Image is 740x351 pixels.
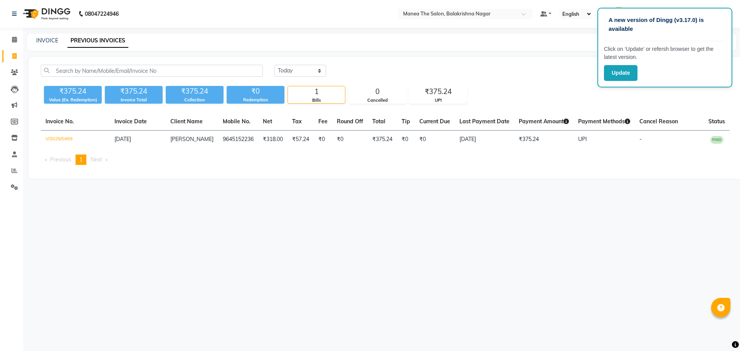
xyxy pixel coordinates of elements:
div: Invoice Total [105,97,163,103]
span: Tip [402,118,410,125]
span: Tax [292,118,302,125]
div: UPI [410,97,467,104]
span: Payment Methods [578,118,630,125]
div: ₹375.24 [44,86,102,97]
span: Client Name [170,118,203,125]
td: V/2025/0459 [41,131,110,149]
td: ₹375.24 [368,131,397,149]
div: Cancelled [349,97,406,104]
a: PREVIOUS INVOICES [67,34,128,48]
img: logo [20,3,72,25]
td: 9645152236 [218,131,258,149]
span: Invoice Date [114,118,147,125]
span: Cancel Reason [639,118,678,125]
span: 1 [79,156,82,163]
span: Invoice No. [45,118,74,125]
iframe: chat widget [708,320,732,343]
span: Round Off [337,118,363,125]
div: 0 [349,86,406,97]
div: Redemption [227,97,284,103]
td: ₹375.24 [514,131,573,149]
td: ₹318.00 [258,131,288,149]
div: 1 [288,86,345,97]
span: Last Payment Date [459,118,510,125]
span: Fee [318,118,328,125]
td: ₹57.24 [288,131,314,149]
div: Bills [288,97,345,104]
b: 08047224946 [85,3,119,25]
span: Net [263,118,272,125]
div: ₹0 [227,86,284,97]
input: Search by Name/Mobile/Email/Invoice No [41,65,263,77]
td: ₹0 [314,131,332,149]
span: Payment Amount [519,118,569,125]
p: Click on ‘Update’ or refersh browser to get the latest version. [604,45,726,61]
p: A new version of Dingg (v3.17.0) is available [609,16,721,33]
span: Current Due [419,118,450,125]
td: ₹0 [397,131,415,149]
div: ₹375.24 [105,86,163,97]
td: [DATE] [455,131,514,149]
span: - [639,136,642,143]
button: Update [604,65,637,81]
div: Value (Ex. Redemption) [44,97,102,103]
td: ₹0 [332,131,368,149]
span: Previous [50,156,71,163]
div: Collection [166,97,224,103]
span: Total [372,118,385,125]
span: PAID [710,136,723,144]
span: UPI [578,136,587,143]
div: ₹375.24 [410,86,467,97]
a: INVOICE [36,37,58,44]
span: Status [708,118,725,125]
span: [PERSON_NAME] [170,136,214,143]
span: [DATE] [114,136,131,143]
img: Manea the Salon, Balakrishna Nagar [612,7,626,20]
td: ₹0 [415,131,455,149]
div: ₹375.24 [166,86,224,97]
span: Next [91,156,102,163]
nav: Pagination [41,155,730,165]
span: Mobile No. [223,118,251,125]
